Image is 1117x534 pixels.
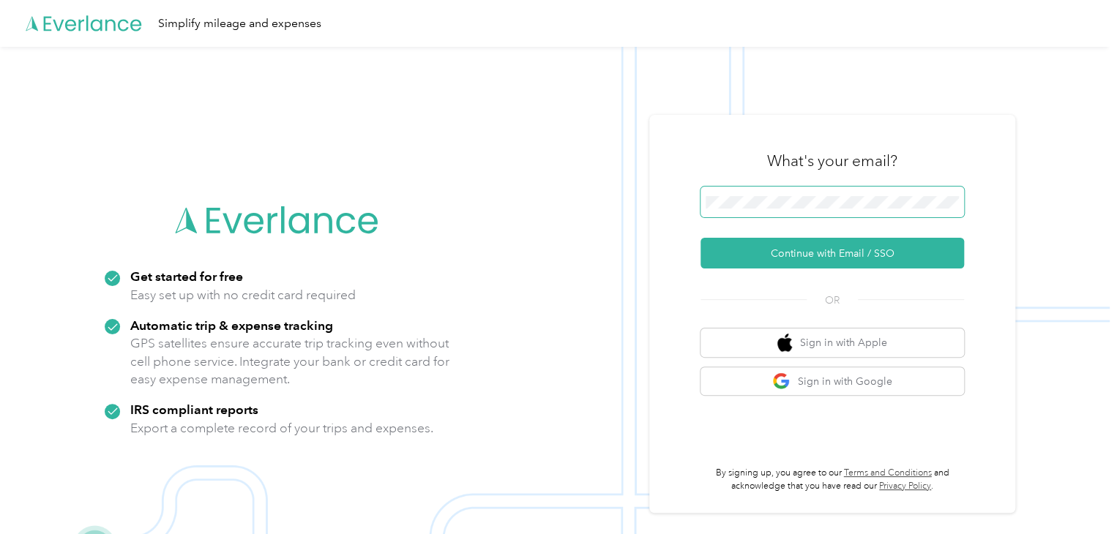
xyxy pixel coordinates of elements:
[844,467,932,478] a: Terms and Conditions
[130,286,356,304] p: Easy set up with no credit card required
[879,481,931,492] a: Privacy Policy
[130,419,433,437] p: Export a complete record of your trips and expenses.
[701,238,964,268] button: Continue with Email / SSO
[701,367,964,396] button: google logoSign in with Google
[701,328,964,357] button: apple logoSign in with Apple
[777,334,792,352] img: apple logo
[772,372,791,391] img: google logo
[130,268,243,284] strong: Get started for free
[767,151,897,171] h3: What's your email?
[158,15,321,33] div: Simplify mileage and expenses
[701,467,964,492] p: By signing up, you agree to our and acknowledge that you have read our .
[807,293,858,308] span: OR
[130,402,258,417] strong: IRS compliant reports
[130,334,450,388] p: GPS satellites ensure accurate trip tracking even without cell phone service. Integrate your bank...
[130,317,333,333] strong: Automatic trip & expense tracking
